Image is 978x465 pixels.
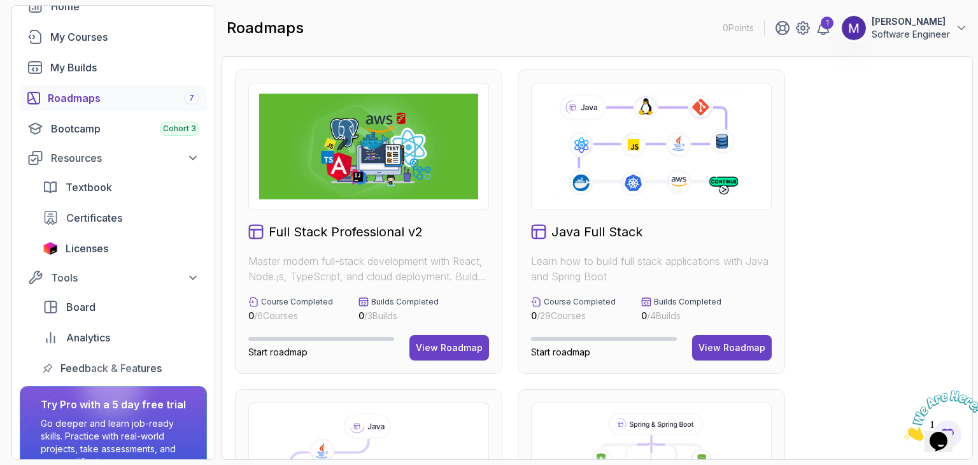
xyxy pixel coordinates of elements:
[35,325,207,350] a: analytics
[358,310,439,322] p: / 3 Builds
[51,270,199,285] div: Tools
[416,341,483,354] div: View Roadmap
[66,299,96,315] span: Board
[723,22,754,34] p: 0 Points
[66,330,110,345] span: Analytics
[248,347,308,357] span: Start roadmap
[371,297,439,307] p: Builds Completed
[842,16,866,40] img: user profile image
[248,310,254,321] span: 0
[20,266,207,289] button: Tools
[20,116,207,141] a: bootcamp
[50,60,199,75] div: My Builds
[20,55,207,80] a: builds
[66,180,112,195] span: Textbook
[227,18,304,38] h2: roadmaps
[66,241,108,256] span: Licenses
[261,297,333,307] p: Course Completed
[35,205,207,231] a: certificates
[531,310,537,321] span: 0
[698,341,765,354] div: View Roadmap
[531,310,616,322] p: / 29 Courses
[50,29,199,45] div: My Courses
[654,297,721,307] p: Builds Completed
[872,28,950,41] p: Software Engineer
[35,355,207,381] a: feedback
[20,85,207,111] a: roadmaps
[189,93,194,103] span: 7
[269,223,423,241] h2: Full Stack Professional v2
[5,5,10,16] span: 1
[641,310,721,322] p: / 4 Builds
[551,223,642,241] h2: Java Full Stack
[20,147,207,169] button: Resources
[248,310,333,322] p: / 6 Courses
[248,254,489,284] p: Master modern full-stack development with React, Node.js, TypeScript, and cloud deployment. Build...
[841,15,968,41] button: user profile image[PERSON_NAME]Software Engineer
[531,347,590,357] span: Start roadmap
[48,90,199,106] div: Roadmaps
[163,124,196,134] span: Cohort 3
[816,20,831,36] a: 1
[20,24,207,50] a: courses
[35,175,207,200] a: textbook
[5,5,84,55] img: Chat attention grabber
[872,15,950,28] p: [PERSON_NAME]
[821,17,833,29] div: 1
[641,310,647,321] span: 0
[692,335,772,361] button: View Roadmap
[409,335,489,361] button: View Roadmap
[544,297,616,307] p: Course Completed
[60,361,162,376] span: Feedback & Features
[899,385,978,446] iframe: chat widget
[35,236,207,261] a: licenses
[259,94,478,199] img: Full Stack Professional v2
[51,121,199,136] div: Bootcamp
[51,150,199,166] div: Resources
[358,310,364,321] span: 0
[66,210,122,225] span: Certificates
[35,294,207,320] a: board
[531,254,772,284] p: Learn how to build full stack applications with Java and Spring Boot
[43,242,58,255] img: jetbrains icon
